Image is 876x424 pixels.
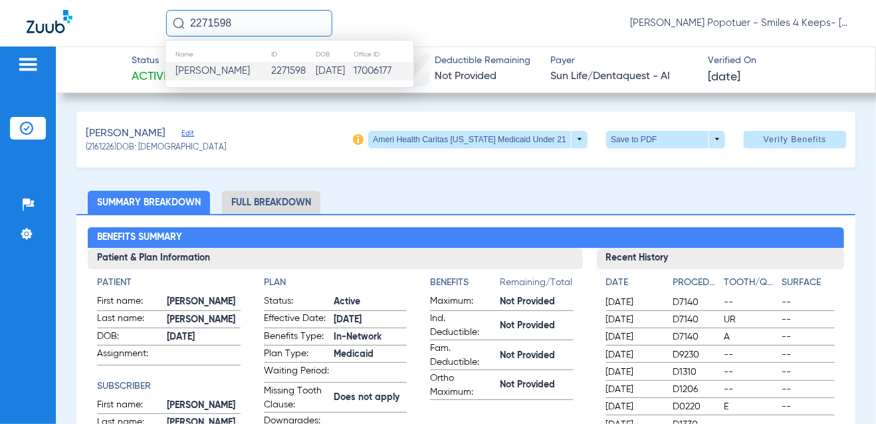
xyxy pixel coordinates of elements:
[175,66,250,76] span: [PERSON_NAME]
[222,191,320,214] li: Full Breakdown
[500,276,573,294] span: Remaining/Total
[264,347,329,363] span: Plan Type:
[316,47,354,62] th: DOB
[430,276,500,290] h4: Benefits
[500,378,573,392] span: Not Provided
[430,294,495,310] span: Maximum:
[316,62,354,80] td: [DATE]
[86,142,226,154] span: (2161226) DOB: [DEMOGRAPHIC_DATA]
[550,68,697,85] span: Sun Life/Dentaquest - AI
[132,68,169,85] span: Active
[86,126,165,142] span: [PERSON_NAME]
[353,134,364,145] img: info-icon
[97,276,240,290] h4: Patient
[97,347,162,365] span: Assignment:
[167,399,240,413] span: [PERSON_NAME]
[27,10,72,33] img: Zuub Logo
[97,398,162,414] span: First name:
[264,330,329,346] span: Benefits Type:
[88,227,843,249] h2: Benefits Summary
[354,62,413,80] td: 17006177
[181,129,193,142] span: Edit
[334,330,407,344] span: In-Network
[368,131,588,148] button: Ameri Health Caritas [US_STATE] Medicaid Under 21
[167,330,240,344] span: [DATE]
[430,312,495,340] span: Ind. Deductible:
[354,47,413,62] th: Office ID
[500,295,573,309] span: Not Provided
[88,248,582,269] h3: Patient & Plan Information
[430,276,500,294] app-breakdown-title: Benefits
[334,313,407,327] span: [DATE]
[264,384,329,412] span: Missing Tooth Clause:
[435,54,530,68] span: Deductible Remaining
[630,17,849,30] span: [PERSON_NAME] Popotuer - Smiles 4 Keeps- [GEOGRAPHIC_DATA] | Abra Dental
[500,349,573,363] span: Not Provided
[264,294,329,310] span: Status:
[264,276,407,290] h4: Plan
[334,295,407,309] span: Active
[430,371,495,399] span: Ortho Maximum:
[334,391,407,405] span: Does not apply
[166,10,332,37] input: Search for patients
[88,191,210,214] li: Summary Breakdown
[97,330,162,346] span: DOB:
[167,295,240,309] span: [PERSON_NAME]
[271,47,316,62] th: ID
[17,56,39,72] img: hamburger-icon
[165,47,271,62] th: Name
[97,379,240,393] h4: Subscriber
[167,313,240,327] span: [PERSON_NAME]
[500,319,573,333] span: Not Provided
[550,54,697,68] span: Payer
[430,342,495,370] span: Fam. Deductible:
[271,62,316,80] td: 2271598
[578,21,876,424] iframe: Chat Widget
[132,54,169,68] span: Status
[97,294,162,310] span: First name:
[435,71,496,82] span: Not Provided
[334,348,407,362] span: Medicaid
[264,312,329,328] span: Effective Date:
[264,364,329,382] span: Waiting Period:
[97,312,162,328] span: Last name:
[173,17,185,29] img: Search Icon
